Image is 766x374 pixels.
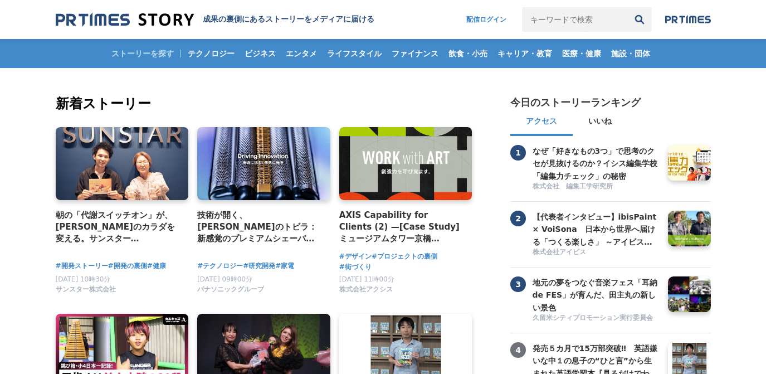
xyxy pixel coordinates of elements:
a: #研究開発 [243,261,275,271]
span: 施設・団体 [607,48,655,59]
a: 医療・健康 [558,39,606,68]
a: ビジネス [240,39,280,68]
span: ライフスタイル [323,48,386,59]
span: 2 [510,211,526,226]
a: #開発ストーリー [56,261,108,271]
a: 株式会社 編集工学研究所 [533,182,660,192]
a: #デザイン [339,251,372,262]
a: #プロジェクトの裏側 [372,251,437,262]
a: 地元の夢をつなぐ音楽フェス「耳納 de FES」が育んだ、田主丸の新しい景色 [533,276,660,312]
span: [DATE] 11時00分 [339,275,394,283]
a: 配信ログイン [455,7,518,32]
span: キャリア・教育 [493,48,557,59]
span: 4 [510,342,526,358]
a: 【代表者インタビュー】ibisPaint × VoiSona 日本から世界へ届ける「つくる楽しさ」 ～アイビスがテクノスピーチと挑戦する、新しい創作文化の形成～ [533,211,660,246]
a: #家電 [275,261,294,271]
button: いいね [573,109,627,136]
a: #開発の裏側 [108,261,147,271]
span: [DATE] 10時30分 [56,275,111,283]
a: 久留米シティプロモーション実行委員会 [533,313,660,324]
a: #テクノロジー [197,261,243,271]
span: 医療・健康 [558,48,606,59]
span: 1 [510,145,526,161]
a: ファイナンス [387,39,443,68]
h1: 成果の裏側にあるストーリーをメディアに届ける [203,14,374,25]
img: 成果の裏側にあるストーリーをメディアに届ける [56,12,194,27]
a: 成果の裏側にあるストーリーをメディアに届ける 成果の裏側にあるストーリーをメディアに届ける [56,12,374,27]
span: パナソニックグループ [197,285,264,294]
span: [DATE] 09時00分 [197,275,252,283]
input: キーワードで検索 [522,7,627,32]
a: 施設・団体 [607,39,655,68]
a: テクノロジー [183,39,239,68]
h3: 【代表者インタビュー】ibisPaint × VoiSona 日本から世界へ届ける「つくる楽しさ」 ～アイビスがテクノスピーチと挑戦する、新しい創作文化の形成～ [533,211,660,248]
span: テクノロジー [183,48,239,59]
a: なぜ「好きなもの3つ」で思考のクセが見抜けるのか？イシス編集学校「編集力チェック」の秘密 [533,145,660,181]
span: 久留米シティプロモーション実行委員会 [533,313,653,323]
span: サンスター株式会社 [56,285,116,294]
h2: 新着ストーリー [56,94,475,114]
button: アクセス [510,109,573,136]
span: 株式会社 編集工学研究所 [533,182,613,191]
a: サンスター株式会社 [56,288,116,296]
h3: 地元の夢をつなぐ音楽フェス「耳納 de FES」が育んだ、田主丸の新しい景色 [533,276,660,314]
span: ファイナンス [387,48,443,59]
a: 技術が開く、[PERSON_NAME]のトビラ：新感覚のプレミアムシェーバー「ラムダッシュ パームイン」 [197,209,321,245]
a: #街づくり [339,262,372,273]
h2: 今日のストーリーランキング [510,96,641,109]
span: 株式会社アクシス [339,285,393,294]
span: エンタメ [281,48,321,59]
a: パナソニックグループ [197,288,264,296]
a: AXIS Capability for Clients (2) —[Case Study] ミュージアムタワー京橋 「WORK with ART」 [339,209,463,245]
button: 検索 [627,7,652,32]
span: 株式会社アイビス [533,247,586,257]
span: ビジネス [240,48,280,59]
a: キャリア・教育 [493,39,557,68]
a: ライフスタイル [323,39,386,68]
a: 飲食・小売 [444,39,492,68]
a: 株式会社アクシス [339,288,393,296]
a: エンタメ [281,39,321,68]
span: 3 [510,276,526,292]
h3: なぜ「好きなもの3つ」で思考のクセが見抜けるのか？イシス編集学校「編集力チェック」の秘密 [533,145,660,182]
span: 飲食・小売 [444,48,492,59]
img: prtimes [665,15,711,24]
a: 株式会社アイビス [533,247,660,258]
a: 朝の「代謝スイッチオン」が、[PERSON_NAME]のカラダを変える。サンスター「[GEOGRAPHIC_DATA]」から生まれた、新しい健康飲料の開発舞台裏 [56,209,180,245]
a: #健康 [147,261,166,271]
